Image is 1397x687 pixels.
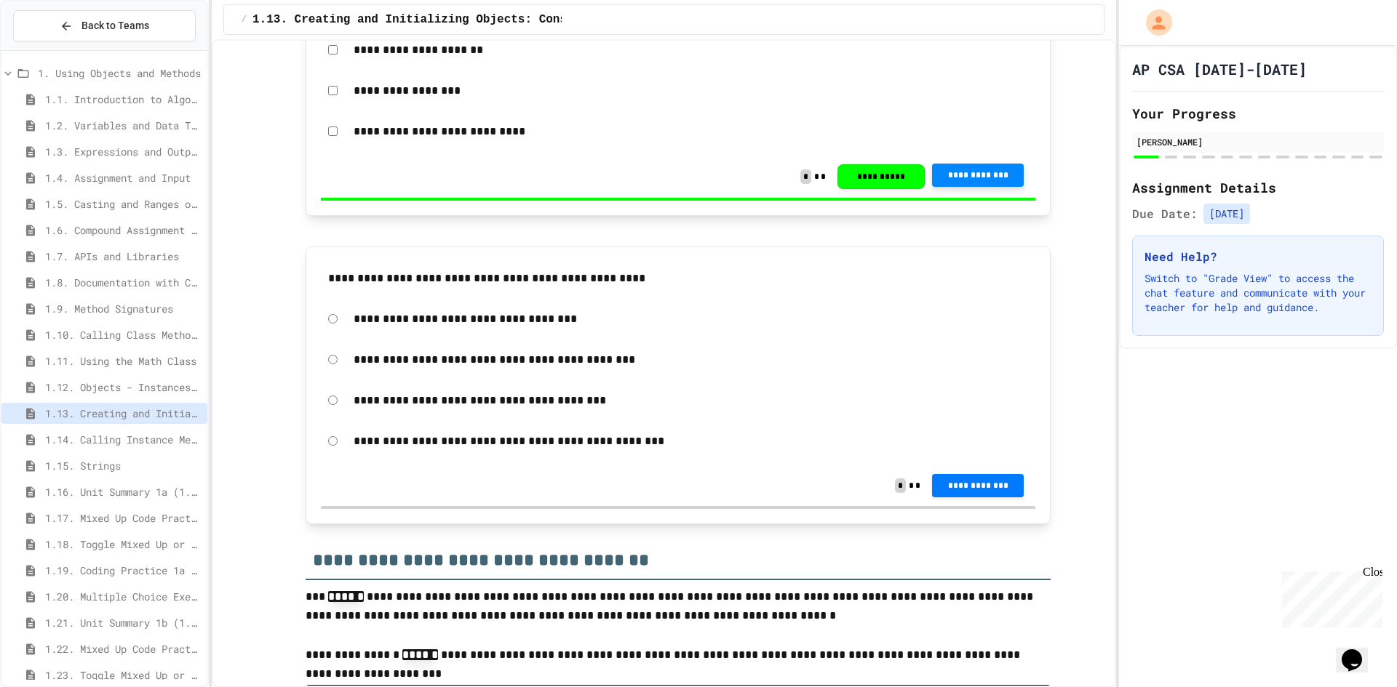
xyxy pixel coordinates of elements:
span: 1.21. Unit Summary 1b (1.7-1.15) [45,615,202,630]
span: Back to Teams [81,18,149,33]
span: Due Date: [1132,205,1198,222]
span: 1.12. Objects - Instances of Classes [45,379,202,395]
span: 1.4. Assignment and Input [45,170,202,185]
span: [DATE] [1203,204,1250,224]
span: 1.5. Casting and Ranges of Values [45,196,202,212]
span: 1.1. Introduction to Algorithms, Programming, and Compilers [45,92,202,107]
iframe: chat widget [1276,566,1382,627]
h2: Assignment Details [1132,177,1384,198]
span: 1.13. Creating and Initializing Objects: Constructors [252,11,623,28]
span: 1.2. Variables and Data Types [45,118,202,133]
span: / [242,14,247,25]
span: 1.16. Unit Summary 1a (1.1-1.6) [45,484,202,499]
span: 1.3. Expressions and Output [New] [45,144,202,159]
span: 1.6. Compound Assignment Operators [45,222,202,238]
span: 1.22. Mixed Up Code Practice 1b (1.7-1.15) [45,641,202,656]
h3: Need Help? [1145,248,1372,265]
button: Back to Teams [13,10,196,41]
span: 1.15. Strings [45,458,202,473]
span: 1.14. Calling Instance Methods [45,432,202,447]
p: Switch to "Grade View" to access the chat feature and communicate with your teacher for help and ... [1145,271,1372,315]
span: 1.11. Using the Math Class [45,353,202,369]
span: 1.19. Coding Practice 1a (1.1-1.6) [45,563,202,578]
span: 1.9. Method Signatures [45,301,202,316]
span: 1.23. Toggle Mixed Up or Write Code Practice 1b (1.7-1.15) [45,667,202,683]
span: 1.18. Toggle Mixed Up or Write Code Practice 1.1-1.6 [45,537,202,552]
div: Chat with us now!Close [6,6,100,92]
iframe: chat widget [1336,629,1382,672]
h2: Your Progress [1132,103,1384,124]
span: 1.10. Calling Class Methods [45,327,202,342]
span: 1.17. Mixed Up Code Practice 1.1-1.6 [45,510,202,526]
span: 1. Using Objects and Methods [38,65,202,81]
h1: AP CSA [DATE]-[DATE] [1132,59,1307,79]
div: [PERSON_NAME] [1137,135,1380,148]
span: 1.8. Documentation with Comments and Preconditions [45,275,202,290]
span: 1.20. Multiple Choice Exercises for Unit 1a (1.1-1.6) [45,589,202,604]
span: 1.13. Creating and Initializing Objects: Constructors [45,406,202,421]
div: My Account [1131,6,1176,39]
span: 1.7. APIs and Libraries [45,249,202,264]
